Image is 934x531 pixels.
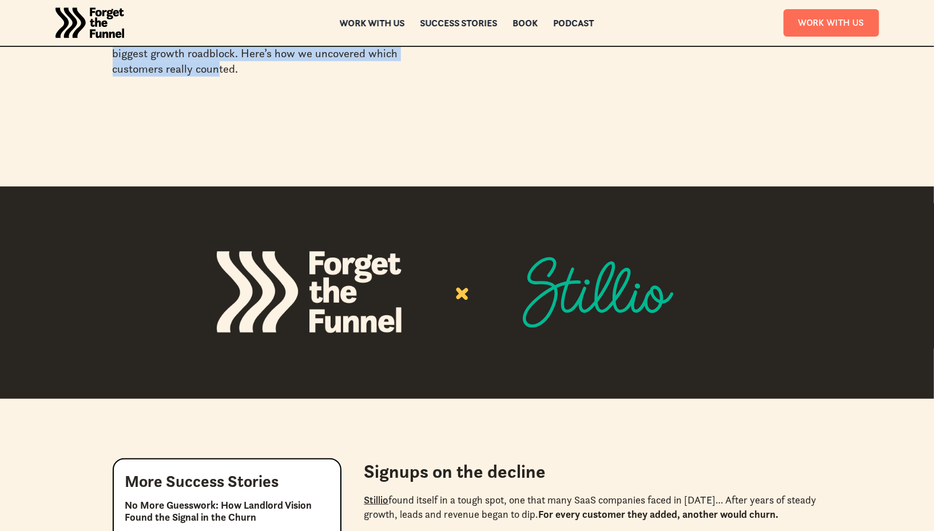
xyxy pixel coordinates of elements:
a: Podcast [554,19,594,27]
h2: Signups on the decline [364,458,822,484]
p: found itself in a tough spot, one that many SaaS companies faced in [DATE]… After years of steady... [364,493,822,521]
a: Work with us [340,19,405,27]
h3: More Success Stories [125,473,279,490]
a: No More Guesswork: How Landlord Vision Found the Signal in the Churn [125,499,329,524]
a: Work With Us [784,9,879,36]
a: Stillio [364,493,389,506]
strong: For every customer they added, another would churn. [539,508,779,521]
a: Book [513,19,538,27]
a: Success Stories [420,19,498,27]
